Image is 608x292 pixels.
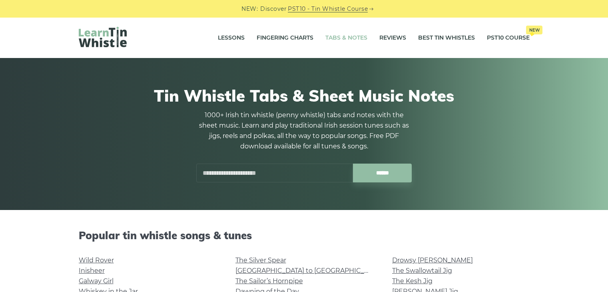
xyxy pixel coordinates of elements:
h2: Popular tin whistle songs & tunes [79,229,530,242]
a: The Silver Spear [235,256,286,264]
a: Lessons [218,28,245,48]
a: The Swallowtail Jig [392,267,452,274]
a: Fingering Charts [257,28,313,48]
a: Galway Girl [79,277,114,285]
a: Drowsy [PERSON_NAME] [392,256,473,264]
a: Wild Rover [79,256,114,264]
p: 1000+ Irish tin whistle (penny whistle) tabs and notes with the sheet music. Learn and play tradi... [196,110,412,152]
a: PST10 CourseNew [487,28,530,48]
h1: Tin Whistle Tabs & Sheet Music Notes [79,86,530,105]
a: Reviews [379,28,406,48]
span: New [526,26,542,34]
a: The Sailor’s Hornpipe [235,277,303,285]
a: The Kesh Jig [392,277,433,285]
a: Best Tin Whistles [418,28,475,48]
a: [GEOGRAPHIC_DATA] to [GEOGRAPHIC_DATA] [235,267,383,274]
img: LearnTinWhistle.com [79,27,127,47]
a: Tabs & Notes [325,28,367,48]
a: Inisheer [79,267,105,274]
